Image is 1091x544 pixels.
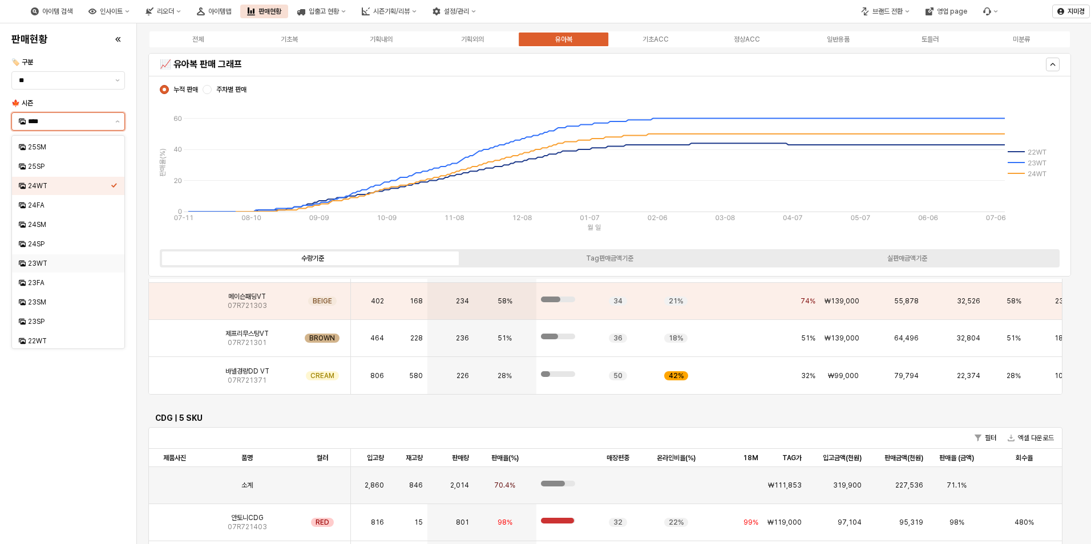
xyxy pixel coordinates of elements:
[228,522,267,531] span: 07R721403
[410,297,423,306] span: 168
[498,518,512,527] span: 98%
[370,334,384,343] span: 464
[1007,334,1021,343] span: 51%
[28,336,111,346] div: 22WT
[498,297,512,306] span: 58%
[643,35,669,43] div: 기초ACC
[371,518,384,527] span: 816
[884,453,923,462] span: 판매금액(천원)
[28,317,111,326] div: 23SP
[949,518,964,527] span: 98%
[100,7,123,15] div: 인사이트
[137,23,1091,544] main: App Frame
[281,35,298,43] div: 기초복
[899,518,923,527] span: 95,319
[1007,297,1021,306] span: 58%
[370,371,384,380] span: 806
[825,297,859,306] span: ₩139,000
[370,35,393,43] div: 기획내의
[111,113,124,130] button: 제안 사항 표시
[313,297,332,306] span: BEIGE
[456,371,469,380] span: 226
[613,297,623,306] span: 34
[894,334,919,343] span: 64,496
[970,431,1001,445] button: 필터
[768,481,802,490] span: ₩111,853
[456,518,469,527] span: 801
[494,481,515,490] span: 70.4%
[355,5,423,18] div: 시즌기획/리뷰
[244,34,335,44] label: 기초복
[241,481,253,490] span: 소계
[28,181,111,190] div: 24WT
[1013,35,1030,43] div: 미분류
[231,513,264,522] span: 안토니CDG
[228,376,266,385] span: 07R721371
[833,481,862,490] span: 319,900
[444,7,469,15] div: 설정/관리
[228,301,267,310] span: 07R721303
[155,413,1056,423] h6: CDG | 5 SKU
[373,7,410,15] div: 시즌기획/리뷰
[240,5,288,18] div: 판매현황
[111,72,124,89] button: 제안 사항 표시
[1055,297,1073,306] span: 232%
[160,59,833,70] h5: 📈 유아복 판매 그래프
[336,34,427,44] label: 기획내의
[409,371,423,380] span: 580
[744,518,758,527] span: 99%
[28,143,111,152] div: 25SM
[456,297,469,306] span: 234
[216,85,247,94] span: 주차별 판매
[555,35,572,43] div: 유아복
[406,453,423,462] span: 재고량
[947,481,967,490] span: 71.1%
[1054,371,1073,380] span: 105%
[414,518,423,527] span: 15
[854,5,916,18] div: 브랜드 전환
[1016,453,1033,462] span: 회수율
[258,7,281,15] div: 판매현황
[884,34,975,44] label: 토들러
[801,297,815,306] span: 74%
[28,239,111,249] div: 24SP
[163,453,186,462] span: 제품사진
[1068,7,1085,16] p: 지미경
[28,220,111,229] div: 24SM
[939,453,974,462] span: 판매율 (금액)
[1007,371,1021,380] span: 28%
[613,371,623,380] span: 50
[28,162,111,171] div: 25SP
[11,34,48,45] h4: 판매현황
[734,35,760,43] div: 정상ACC
[887,254,927,262] div: 실판매금액기준
[228,338,266,347] span: 07R721301
[152,34,244,44] label: 전체
[157,7,174,15] div: 리오더
[11,58,33,66] span: 🏷️ 구분
[11,99,33,107] span: 🍁 시즌
[613,334,623,343] span: 36
[922,35,939,43] div: 토들러
[208,7,231,15] div: 아이템맵
[317,453,328,462] span: 컬러
[28,278,111,287] div: 23FA
[895,481,923,490] span: 227,536
[164,253,461,263] label: 수량기준
[838,518,862,527] span: 97,104
[957,371,980,380] span: 22,374
[241,453,253,462] span: 품명
[758,253,1056,263] label: 실판매금액기준
[937,7,967,15] div: 영업 page
[657,453,696,462] span: 온라인비율(%)
[894,371,919,380] span: 79,794
[1015,518,1034,527] span: 480%
[767,518,802,527] span: ₩119,000
[452,453,469,462] span: 판매량
[828,371,859,380] span: ₩99,000
[82,5,136,18] div: 인사이트
[669,297,683,306] span: 21%
[1046,58,1060,71] button: Hide
[919,5,974,18] div: 영업 page
[426,5,483,18] div: 설정/관리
